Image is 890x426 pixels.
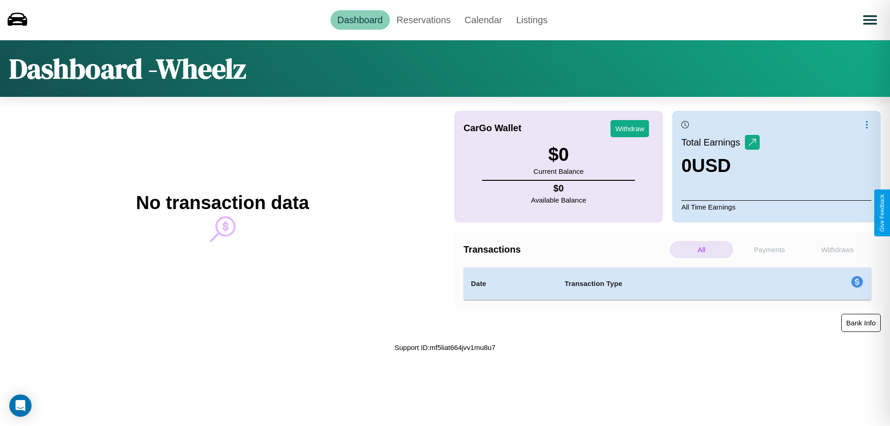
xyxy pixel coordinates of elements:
[394,341,496,354] p: Support ID: mf5liat664jvv1mu8u7
[806,241,869,258] p: Withdraws
[841,314,881,332] button: Bank Info
[136,192,309,213] h2: No transaction data
[9,394,32,417] div: Open Intercom Messenger
[509,10,554,30] a: Listings
[471,278,550,289] h4: Date
[464,123,521,134] h4: CarGo Wallet
[610,120,649,137] button: Withdraw
[681,200,871,213] p: All Time Earnings
[681,155,760,176] h3: 0 USD
[331,10,390,30] a: Dashboard
[670,241,733,258] p: All
[9,50,246,88] h1: Dashboard - Wheelz
[534,165,584,178] p: Current Balance
[390,10,458,30] a: Reservations
[458,10,509,30] a: Calendar
[464,244,667,255] h4: Transactions
[681,134,745,151] p: Total Earnings
[464,267,871,300] table: simple table
[565,278,775,289] h4: Transaction Type
[738,241,801,258] p: Payments
[531,183,586,194] h4: $ 0
[531,194,586,206] p: Available Balance
[879,194,885,232] div: Give Feedback
[857,7,883,33] button: Open menu
[534,144,584,165] h3: $ 0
